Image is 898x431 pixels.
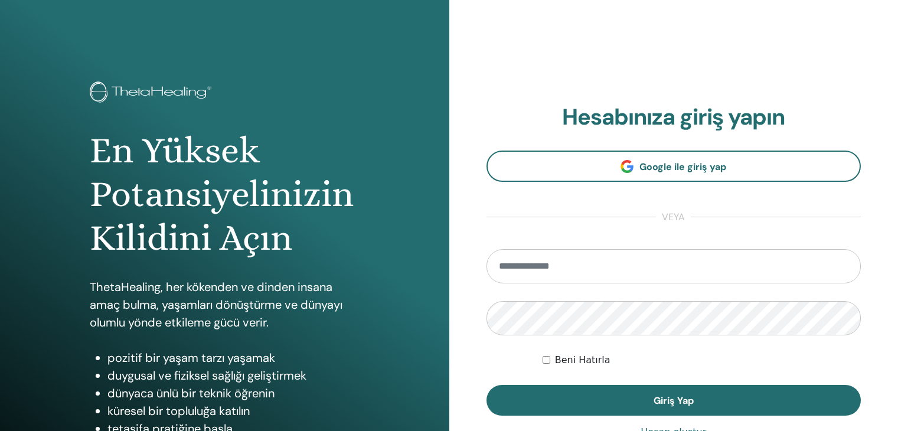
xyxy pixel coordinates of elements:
[107,367,360,384] li: duygusal ve fiziksel sağlığı geliştirmek
[90,129,360,260] h1: En Yüksek Potansiyelinizin Kilidini Açın
[486,385,861,416] button: Giriş Yap
[90,278,360,331] p: ThetaHealing, her kökenden ve dinden insana amaç bulma, yaşamları dönüştürme ve dünyayı olumlu yö...
[107,349,360,367] li: pozitif bir yaşam tarzı yaşamak
[543,353,861,367] div: Keep me authenticated indefinitely or until I manually logout
[486,104,861,131] h2: Hesabınıza giriş yapın
[656,210,691,224] span: veya
[486,151,861,182] a: Google ile giriş yap
[639,161,726,173] span: Google ile giriş yap
[555,353,610,367] label: Beni Hatırla
[107,384,360,402] li: dünyaca ünlü bir teknik öğrenin
[107,402,360,420] li: küresel bir topluluğa katılın
[654,394,694,407] span: Giriş Yap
